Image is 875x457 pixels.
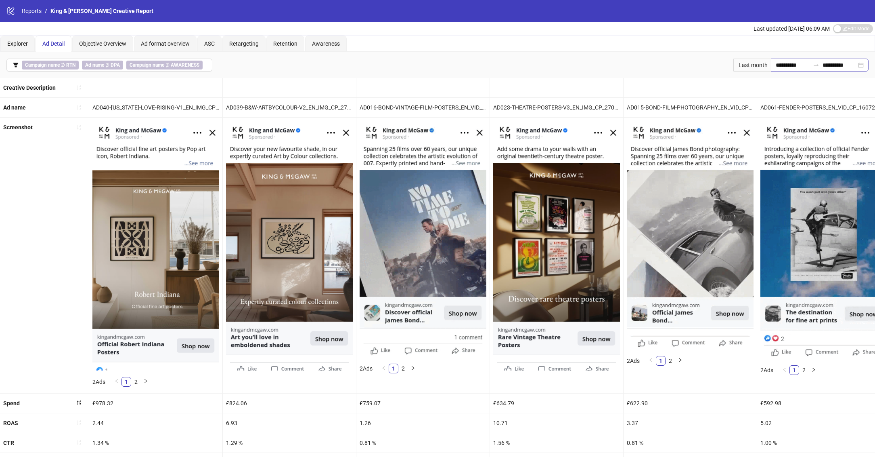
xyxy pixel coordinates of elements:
[646,356,656,366] li: Previous Page
[493,121,620,370] img: Screenshot 6789702989718
[646,356,656,366] button: left
[760,367,773,373] span: 2 Ads
[50,8,153,14] span: King & [PERSON_NAME] Creative Report
[360,365,373,372] span: 2 Ads
[389,364,398,373] li: 1
[126,61,203,69] span: ∌
[92,121,219,370] img: Screenshot 6789704978318
[678,358,682,362] span: right
[223,98,356,117] div: AD039-B&W-ARTBYCOLOUR-V2_EN_IMG_CP_27062025_ALLG_CC_SC3_None_INTERIORS
[3,124,33,131] b: Screenshot
[790,366,799,375] a: 1
[7,40,28,47] span: Explorer
[45,6,47,15] li: /
[780,365,789,375] button: left
[141,40,190,47] span: Ad format overview
[360,121,486,357] img: Screenshot 6781767257518
[800,366,808,375] a: 2
[782,367,787,372] span: left
[408,364,418,373] li: Next Page
[3,420,18,426] b: ROAS
[92,379,105,385] span: 2 Ads
[312,40,340,47] span: Awareness
[13,62,19,68] span: filter
[356,413,490,433] div: 1.26
[76,105,82,110] span: sort-ascending
[85,62,104,68] b: Ad name
[6,59,212,72] button: Campaign name ∌ RTNAd name ∌ DPACampaign name ∌ AWARENESS
[627,121,754,349] img: Screenshot 6781767195118
[389,364,398,373] a: 1
[356,433,490,453] div: 0.81 %
[408,364,418,373] button: right
[3,104,26,111] b: Ad name
[20,6,43,15] a: Reports
[171,62,199,68] b: AWARENESS
[76,85,82,91] span: sort-ascending
[141,377,151,387] li: Next Page
[356,98,490,117] div: AD016-BOND-VINTAGE-FILM-POSTERS_EN_VID_CP_20062025_ALLG_CC_SC3_None_JAMESBOND
[381,366,386,371] span: left
[811,367,816,372] span: right
[25,62,60,68] b: Campaign name
[666,356,675,365] a: 2
[79,40,126,47] span: Objective Overview
[490,433,623,453] div: 1.56 %
[809,365,818,375] button: right
[624,433,757,453] div: 0.81 %
[42,40,65,47] span: Ad Detail
[89,433,222,453] div: 1.34 %
[89,98,222,117] div: AD040-[US_STATE]-LOVE-RISING-V1_EN_IMG_CP_27062025_ALLG_CC_SC3_None_INTERIORS
[379,364,389,373] button: left
[223,413,356,433] div: 6.93
[89,413,222,433] div: 2.44
[131,377,141,387] li: 2
[813,62,819,68] span: swap-right
[780,365,789,375] li: Previous Page
[813,62,819,68] span: to
[204,40,215,47] span: ASC
[89,394,222,413] div: £978.32
[624,394,757,413] div: £622.90
[490,98,623,117] div: AD023-THEATRE-POSTERS-V3_EN_IMG_CP_27062025_ALLG_CC_SC3_None_THEATRE
[226,121,353,370] img: Screenshot 6791831691318
[76,420,82,425] span: sort-ascending
[66,62,75,68] b: RTN
[399,364,408,373] a: 2
[76,440,82,445] span: sort-ascending
[754,25,830,32] span: Last updated [DATE] 06:09 AM
[3,440,14,446] b: CTR
[143,379,148,383] span: right
[112,377,121,387] button: left
[122,377,131,386] a: 1
[627,358,640,364] span: 2 Ads
[141,377,151,387] button: right
[132,377,140,386] a: 2
[624,98,757,117] div: AD015-BOND-FILM-PHOTOGRAPHY_EN_VID_CP_20062025_ALLG_CC_SC3_None_JAMESBOND
[649,358,653,362] span: left
[675,356,685,366] button: right
[111,62,120,68] b: DPA
[22,61,79,69] span: ∌
[624,413,757,433] div: 3.37
[733,59,771,72] div: Last month
[379,364,389,373] li: Previous Page
[410,366,415,371] span: right
[490,394,623,413] div: £634.79
[82,61,123,69] span: ∌
[656,356,665,365] a: 1
[799,365,809,375] li: 2
[675,356,685,366] li: Next Page
[229,40,259,47] span: Retargeting
[76,124,82,130] span: sort-ascending
[76,400,82,406] span: sort-descending
[809,365,818,375] li: Next Page
[223,394,356,413] div: £824.06
[490,413,623,433] div: 10.71
[3,84,56,91] b: Creative Description
[130,62,164,68] b: Campaign name
[112,377,121,387] li: Previous Page
[656,356,666,366] li: 1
